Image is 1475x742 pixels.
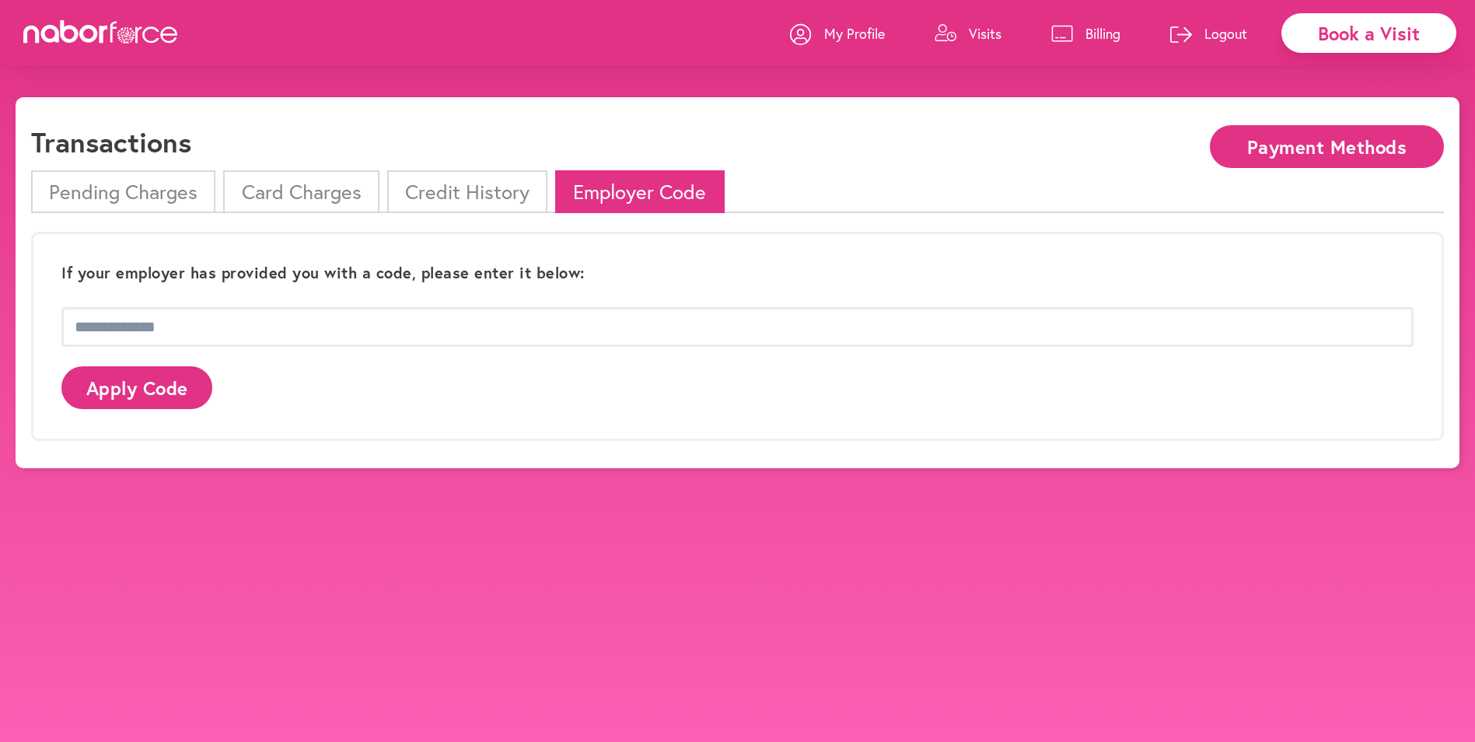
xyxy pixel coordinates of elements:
li: Card Charges [223,170,379,213]
p: Billing [1085,24,1120,43]
a: Billing [1051,10,1120,57]
h1: Transactions [31,125,191,159]
a: Logout [1170,10,1247,57]
li: Pending Charges [31,170,215,213]
div: Book a Visit [1281,13,1456,53]
p: Visits [969,24,1001,43]
a: Payment Methods [1210,138,1444,152]
li: Credit History [387,170,547,213]
li: Employer Code [555,170,724,213]
p: My Profile [824,24,885,43]
p: Logout [1204,24,1247,43]
button: Apply Code [61,366,212,409]
a: My Profile [790,10,885,57]
button: Payment Methods [1210,125,1444,168]
a: Visits [935,10,1001,57]
label: If your employer has provided you with a code, please enter it below: [61,264,585,282]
